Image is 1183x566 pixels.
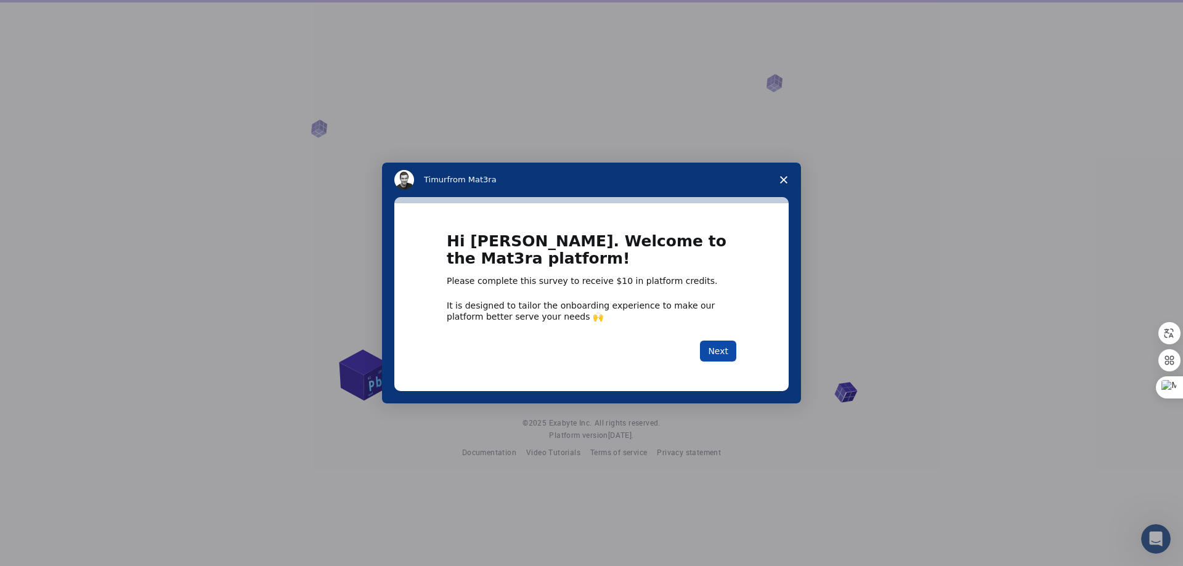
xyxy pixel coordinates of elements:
h1: Hi [PERSON_NAME]. Welcome to the Mat3ra platform! [447,233,736,275]
img: Profile image for Timur [394,170,414,190]
div: Please complete this survey to receive $10 in platform credits. [447,275,736,288]
div: It is designed to tailor the onboarding experience to make our platform better serve your needs 🙌 [447,300,736,322]
span: Close survey [766,163,801,197]
button: Next [700,341,736,362]
span: from Mat3ra [447,175,496,184]
span: Timur [424,175,447,184]
span: Assistenza [20,9,79,20]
